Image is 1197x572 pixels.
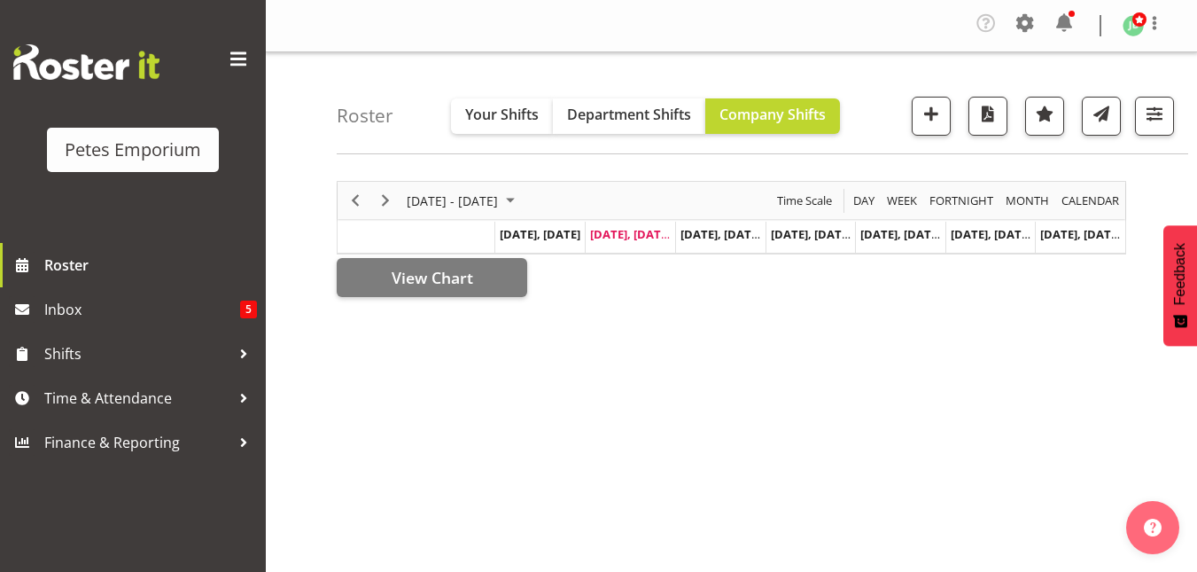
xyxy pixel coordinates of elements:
[13,44,159,80] img: Rosterit website logo
[884,190,921,212] button: Timeline Week
[1082,97,1121,136] button: Send a list of all shifts for the selected filtered period to all rostered employees.
[44,296,240,323] span: Inbox
[1003,190,1053,212] button: Timeline Month
[705,98,840,134] button: Company Shifts
[392,266,473,289] span: View Chart
[1060,190,1121,212] span: calendar
[44,252,257,278] span: Roster
[1025,97,1064,136] button: Highlight an important date within the roster.
[65,137,201,163] div: Petes Emporium
[344,190,368,212] button: Previous
[1123,15,1144,36] img: jodine-bunn132.jpg
[374,190,398,212] button: Next
[1040,226,1121,242] span: [DATE], [DATE]
[912,97,951,136] button: Add a new shift
[590,226,671,242] span: [DATE], [DATE]
[44,429,230,456] span: Finance & Reporting
[451,98,553,134] button: Your Shifts
[928,190,995,212] span: Fortnight
[680,226,761,242] span: [DATE], [DATE]
[775,190,834,212] span: Time Scale
[771,226,851,242] span: [DATE], [DATE]
[567,105,691,124] span: Department Shifts
[1163,225,1197,346] button: Feedback - Show survey
[851,190,878,212] button: Timeline Day
[44,341,230,367] span: Shifts
[337,258,527,297] button: View Chart
[1144,519,1162,537] img: help-xxl-2.png
[968,97,1007,136] button: Download a PDF of the roster according to the set date range.
[719,105,826,124] span: Company Shifts
[774,190,836,212] button: Time Scale
[1004,190,1051,212] span: Month
[44,385,230,411] span: Time & Attendance
[860,226,941,242] span: [DATE], [DATE]
[337,181,1126,255] div: Timeline Week of September 9, 2025
[500,226,580,242] span: [DATE], [DATE]
[337,106,393,126] h4: Roster
[1059,190,1123,212] button: Month
[370,182,400,219] div: Next
[404,190,523,212] button: September 08 - 14, 2025
[340,182,370,219] div: Previous
[405,190,500,212] span: [DATE] - [DATE]
[465,105,539,124] span: Your Shifts
[951,226,1031,242] span: [DATE], [DATE]
[1172,243,1188,305] span: Feedback
[553,98,705,134] button: Department Shifts
[885,190,919,212] span: Week
[1135,97,1174,136] button: Filter Shifts
[240,301,257,318] span: 5
[927,190,997,212] button: Fortnight
[851,190,876,212] span: Day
